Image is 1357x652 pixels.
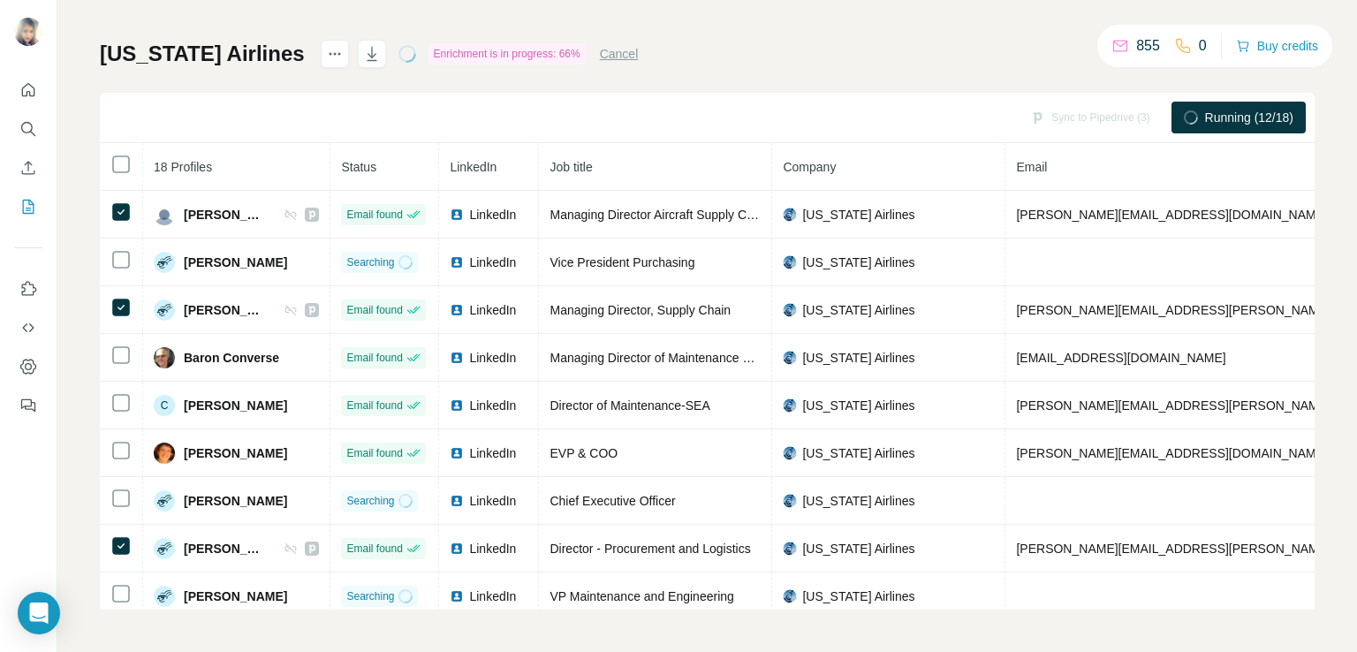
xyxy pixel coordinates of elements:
img: LinkedIn logo [450,351,464,365]
span: [PERSON_NAME] [184,444,287,462]
button: Feedback [14,390,42,421]
img: company-logo [783,398,797,413]
span: Baron Converse [184,349,279,367]
span: Vice President Purchasing [550,255,694,269]
img: Avatar [154,299,175,321]
span: LinkedIn [469,397,516,414]
span: Email found [346,541,402,557]
span: Email [1016,160,1047,174]
span: Company [783,160,836,174]
p: 855 [1136,35,1160,57]
span: Director of Maintenance-SEA [550,398,709,413]
span: [US_STATE] Airlines [802,492,914,510]
span: [US_STATE] Airlines [802,444,914,462]
span: 18 Profiles [154,160,212,174]
span: LinkedIn [469,444,516,462]
img: LinkedIn logo [450,398,464,413]
span: [US_STATE] Airlines [802,349,914,367]
span: [US_STATE] Airlines [802,588,914,605]
button: My lists [14,191,42,223]
span: LinkedIn [450,160,497,174]
img: LinkedIn logo [450,208,464,222]
span: Email found [346,398,402,413]
img: LinkedIn logo [450,542,464,556]
span: [PERSON_NAME] [184,301,266,319]
img: Avatar [154,204,175,225]
span: Searching [346,254,394,270]
button: Search [14,113,42,145]
button: Dashboard [14,351,42,383]
span: [US_STATE] Airlines [802,540,914,557]
span: LinkedIn [469,254,516,271]
span: [US_STATE] Airlines [802,301,914,319]
button: Enrich CSV [14,152,42,184]
img: company-logo [783,589,797,603]
span: Chief Executive Officer [550,494,675,508]
img: Avatar [154,490,175,512]
img: LinkedIn logo [450,255,464,269]
img: LinkedIn logo [450,446,464,460]
span: LinkedIn [469,349,516,367]
button: Use Surfe API [14,312,42,344]
span: LinkedIn [469,492,516,510]
span: [EMAIL_ADDRESS][DOMAIN_NAME] [1016,351,1225,365]
p: 0 [1199,35,1207,57]
span: [PERSON_NAME] [184,254,287,271]
span: LinkedIn [469,540,516,557]
button: Quick start [14,74,42,106]
span: LinkedIn [469,588,516,605]
span: Email found [346,302,402,318]
span: Managing Director of Maintenance Operations [550,351,802,365]
img: company-logo [783,542,797,556]
span: [PERSON_NAME] [184,397,287,414]
span: [PERSON_NAME][EMAIL_ADDRESS][DOMAIN_NAME] [1016,208,1327,222]
span: [PERSON_NAME] [184,492,287,510]
img: company-logo [783,303,797,317]
span: [PERSON_NAME][EMAIL_ADDRESS][DOMAIN_NAME] [1016,446,1327,460]
span: [PERSON_NAME] [184,588,287,605]
span: [PERSON_NAME] [184,206,266,224]
span: Managing Director, Supply Chain [550,303,731,317]
span: LinkedIn [469,206,516,224]
span: Searching [346,588,394,604]
img: company-logo [783,255,797,269]
span: Job title [550,160,592,174]
span: LinkedIn [469,301,516,319]
img: company-logo [783,494,797,508]
span: Searching [346,493,394,509]
span: Email found [346,445,402,461]
span: Running (12/18) [1205,109,1293,126]
span: [US_STATE] Airlines [802,397,914,414]
button: actions [321,40,349,68]
img: company-logo [783,351,797,365]
img: LinkedIn logo [450,589,464,603]
img: Avatar [154,252,175,273]
button: Cancel [600,45,639,63]
div: Enrichment is in progress: 66% [428,43,586,64]
img: Avatar [154,443,175,464]
span: Director - Procurement and Logistics [550,542,750,556]
span: Status [341,160,376,174]
img: Avatar [154,347,175,368]
span: [US_STATE] Airlines [802,206,914,224]
img: LinkedIn logo [450,303,464,317]
span: VP Maintenance and Engineering [550,589,733,603]
span: [US_STATE] Airlines [802,254,914,271]
button: Use Surfe on LinkedIn [14,273,42,305]
img: Avatar [154,538,175,559]
img: company-logo [783,446,797,460]
h1: [US_STATE] Airlines [100,40,305,68]
span: Email found [346,207,402,223]
span: Managing Director Aircraft Supply Chain Operations & Material Management [550,208,968,222]
img: LinkedIn logo [450,494,464,508]
div: Open Intercom Messenger [18,592,60,634]
img: Avatar [154,586,175,607]
img: Avatar [14,18,42,46]
span: Email found [346,350,402,366]
img: company-logo [783,208,797,222]
span: [PERSON_NAME] [184,540,266,557]
button: Buy credits [1236,34,1318,58]
div: C [154,395,175,416]
span: EVP & COO [550,446,618,460]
